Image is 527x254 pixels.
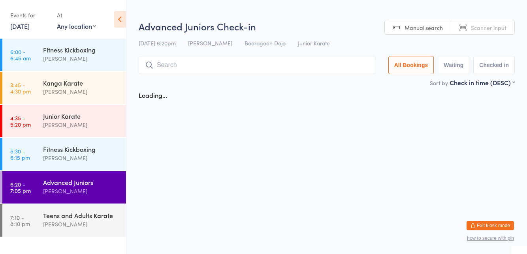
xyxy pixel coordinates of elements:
span: [PERSON_NAME] [188,39,232,47]
time: 5:30 - 6:15 pm [10,148,30,161]
div: [PERSON_NAME] [43,120,119,129]
span: Junior Karate [298,39,330,47]
time: 6:20 - 7:05 pm [10,181,31,194]
span: [DATE] 6:20pm [139,39,176,47]
div: Fitness Kickboxing [43,145,119,153]
button: All Bookings [388,56,434,74]
label: Sort by [430,79,448,87]
a: 6:20 -7:05 pmAdvanced Juniors[PERSON_NAME] [2,171,126,204]
button: Waiting [438,56,469,74]
div: At [57,9,96,22]
span: Scanner input [471,24,506,32]
time: 6:00 - 6:45 am [10,49,31,61]
button: Exit kiosk mode [467,221,514,230]
div: [PERSON_NAME] [43,153,119,162]
div: Loading... [139,91,167,99]
input: Search [139,56,375,74]
a: 6:00 -6:45 amFitness Kickboxing[PERSON_NAME] [2,39,126,71]
div: [PERSON_NAME] [43,187,119,196]
div: Advanced Juniors [43,178,119,187]
div: Fitness Kickboxing [43,45,119,54]
time: 3:45 - 4:30 pm [10,82,31,94]
h2: Advanced Juniors Check-in [139,20,515,33]
div: Events for [10,9,49,22]
a: 7:10 -8:10 pmTeens and Adults Karate[PERSON_NAME] [2,204,126,237]
a: [DATE] [10,22,30,30]
a: 4:35 -5:20 pmJunior Karate[PERSON_NAME] [2,105,126,137]
div: Junior Karate [43,112,119,120]
time: 4:35 - 5:20 pm [10,115,31,127]
button: Checked in [473,56,515,74]
button: how to secure with pin [467,235,514,241]
div: Any location [57,22,96,30]
span: Manual search [405,24,443,32]
div: [PERSON_NAME] [43,87,119,96]
div: [PERSON_NAME] [43,220,119,229]
div: Check in time (DESC) [450,78,515,87]
a: 3:45 -4:30 pmKanga Karate[PERSON_NAME] [2,72,126,104]
a: 5:30 -6:15 pmFitness Kickboxing[PERSON_NAME] [2,138,126,170]
span: Booragoon Dojo [245,39,286,47]
div: [PERSON_NAME] [43,54,119,63]
time: 7:10 - 8:10 pm [10,214,30,227]
div: Teens and Adults Karate [43,211,119,220]
div: Kanga Karate [43,78,119,87]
